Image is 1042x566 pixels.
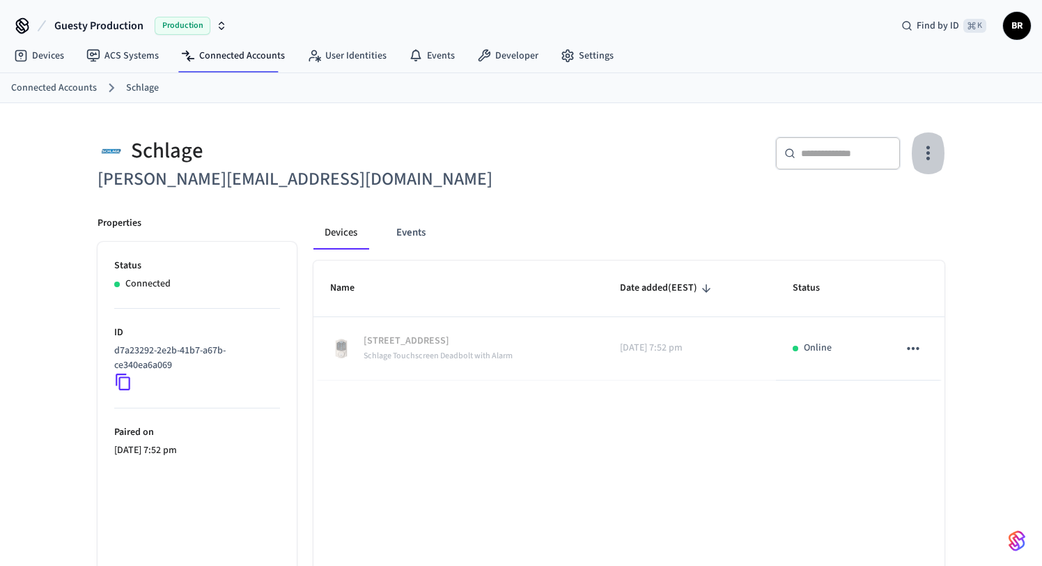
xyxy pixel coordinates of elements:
[364,350,513,362] span: Schlage Touchscreen Deadbolt with Alarm
[313,261,944,381] table: sticky table
[125,277,171,291] p: Connected
[296,43,398,68] a: User Identities
[466,43,550,68] a: Developer
[3,43,75,68] a: Devices
[398,43,466,68] a: Events
[98,216,141,231] p: Properties
[917,19,959,33] span: Find by ID
[330,337,352,360] img: Schlage Sense Smart Deadbolt with Camelot Trim, Front
[155,17,210,35] span: Production
[313,216,368,250] button: Devices
[11,81,97,95] a: Connected Accounts
[98,165,513,194] h6: [PERSON_NAME][EMAIL_ADDRESS][DOMAIN_NAME]
[1009,530,1025,552] img: SeamLogoGradient.69752ec5.svg
[550,43,625,68] a: Settings
[620,341,759,355] p: [DATE] 7:52 pm
[170,43,296,68] a: Connected Accounts
[114,344,274,373] p: d7a23292-2e2b-41b7-a67b-ce340ea6a069
[114,326,280,340] p: ID
[620,277,715,299] span: Date added(EEST)
[385,216,437,250] button: Events
[793,277,838,299] span: Status
[1003,12,1031,40] button: BR
[114,425,280,440] p: Paired on
[75,43,170,68] a: ACS Systems
[963,19,986,33] span: ⌘ K
[890,13,997,38] div: Find by ID⌘ K
[114,443,280,458] p: [DATE] 7:52 pm
[98,137,125,165] img: Schlage Logo, Square
[98,137,513,165] div: Schlage
[114,259,280,273] p: Status
[1004,13,1029,38] span: BR
[126,81,159,95] a: Schlage
[364,334,513,349] p: [STREET_ADDRESS]
[313,216,944,250] div: connected account tabs
[330,277,373,299] span: Name
[54,17,143,34] span: Guesty Production
[804,341,832,355] p: Online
